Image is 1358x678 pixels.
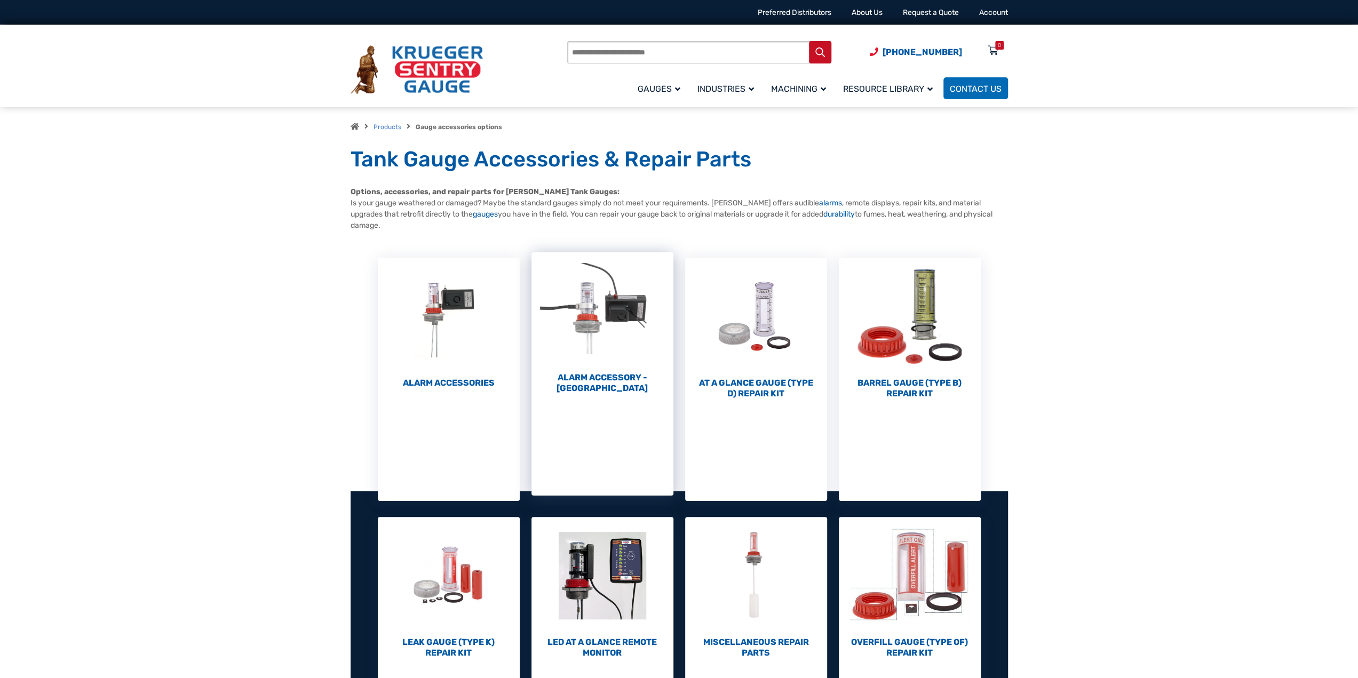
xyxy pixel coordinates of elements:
h2: Alarm Accessories [378,378,520,388]
strong: Options, accessories, and repair parts for [PERSON_NAME] Tank Gauges: [351,187,620,196]
h2: Alarm Accessory - [GEOGRAPHIC_DATA] [531,372,673,394]
img: At a Glance Gauge (Type D) Repair Kit [685,258,827,375]
a: Visit product category At a Glance Gauge (Type D) Repair Kit [685,258,827,399]
img: Overfill Gauge (Type OF) Repair Kit [839,517,981,634]
h2: Miscellaneous Repair Parts [685,637,827,658]
a: Preferred Distributors [758,8,831,17]
a: Phone Number (920) 434-8860 [870,45,962,59]
a: Visit product category Alarm Accessories [378,258,520,388]
img: Alarm Accessory - DC [531,252,673,370]
h2: Barrel Gauge (Type B) Repair Kit [839,378,981,399]
img: Miscellaneous Repair Parts [685,517,827,634]
div: 0 [998,41,1001,50]
img: LED At A Glance Remote Monitor [531,517,673,634]
a: About Us [852,8,883,17]
h2: At a Glance Gauge (Type D) Repair Kit [685,378,827,399]
a: Industries [691,76,765,101]
a: Gauges [631,76,691,101]
a: Products [374,123,401,131]
strong: Gauge accessories options [416,123,502,131]
span: Machining [771,84,826,94]
a: durability [823,210,855,219]
img: Barrel Gauge (Type B) Repair Kit [839,258,981,375]
a: Visit product category Miscellaneous Repair Parts [685,517,827,658]
a: Contact Us [943,77,1008,99]
a: Visit product category Overfill Gauge (Type OF) Repair Kit [839,517,981,658]
p: Is your gauge weathered or damaged? Maybe the standard gauges simply do not meet your requirement... [351,186,1008,231]
span: Gauges [638,84,680,94]
a: alarms [819,198,842,208]
a: Request a Quote [903,8,959,17]
span: Resource Library [843,84,933,94]
a: Visit product category Alarm Accessory - DC [531,252,673,394]
span: Contact Us [950,84,1002,94]
a: gauges [473,210,498,219]
img: Leak Gauge (Type K) Repair Kit [378,517,520,634]
h2: Leak Gauge (Type K) Repair Kit [378,637,520,658]
a: Visit product category LED At A Glance Remote Monitor [531,517,673,658]
h2: LED At A Glance Remote Monitor [531,637,673,658]
a: Resource Library [837,76,943,101]
h1: Tank Gauge Accessories & Repair Parts [351,146,1008,173]
img: Krueger Sentry Gauge [351,45,483,94]
img: Alarm Accessories [378,258,520,375]
a: Visit product category Barrel Gauge (Type B) Repair Kit [839,258,981,399]
span: Industries [697,84,754,94]
a: Account [979,8,1008,17]
a: Visit product category Leak Gauge (Type K) Repair Kit [378,517,520,658]
a: Machining [765,76,837,101]
h2: Overfill Gauge (Type OF) Repair Kit [839,637,981,658]
span: [PHONE_NUMBER] [883,47,962,57]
